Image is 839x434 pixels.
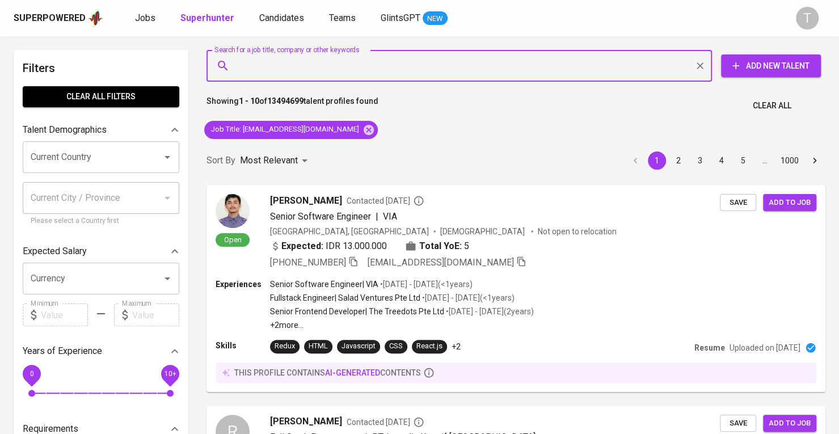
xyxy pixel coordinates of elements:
[206,154,235,167] p: Sort By
[720,194,756,212] button: Save
[381,12,420,23] span: GlintsGPT
[41,304,88,326] input: Value
[416,341,442,352] div: React.js
[753,99,791,113] span: Clear All
[206,95,378,116] p: Showing of talent profiles found
[270,194,342,208] span: [PERSON_NAME]
[23,59,179,77] h6: Filters
[420,292,515,304] p: • [DATE] - [DATE] ( <1 years )
[726,417,751,430] span: Save
[23,344,102,358] p: Years of Experience
[23,119,179,141] div: Talent Demographics
[464,239,469,253] span: 5
[734,151,752,170] button: Go to page 5
[267,96,303,106] b: 13494699
[270,279,378,290] p: Senior Software Engineer | VIA
[648,151,666,170] button: page 1
[763,194,816,212] button: Add to job
[23,245,87,258] p: Expected Salary
[329,11,358,26] a: Teams
[777,151,802,170] button: Go to page 1000
[806,151,824,170] button: Go to next page
[180,12,234,23] b: Superhunter
[419,239,462,253] b: Total YoE:
[452,341,461,352] p: +2
[220,235,246,245] span: Open
[270,257,346,268] span: [PHONE_NUMBER]
[23,123,107,137] p: Talent Demographics
[239,96,259,106] b: 1 - 10
[413,416,424,428] svg: By Batam recruiter
[712,151,731,170] button: Go to page 4
[378,279,473,290] p: • [DATE] - [DATE] ( <1 years )
[23,240,179,263] div: Expected Salary
[14,10,103,27] a: Superpoweredapp logo
[270,319,534,331] p: +2 more ...
[270,306,444,317] p: Senior Frontend Developer | The Treedots Pte Ltd
[796,7,819,30] div: T
[23,340,179,363] div: Years of Experience
[270,211,371,222] span: Senior Software Engineer
[669,151,688,170] button: Go to page 2
[720,415,756,432] button: Save
[309,341,328,352] div: HTML
[325,368,380,377] span: AI-generated
[769,196,811,209] span: Add to job
[341,341,376,352] div: Javascript
[691,151,709,170] button: Go to page 3
[88,10,103,27] img: app logo
[769,417,811,430] span: Add to job
[259,12,304,23] span: Candidates
[29,370,33,378] span: 0
[159,271,175,286] button: Open
[204,121,378,139] div: Job Title: [EMAIL_ADDRESS][DOMAIN_NAME]
[376,210,378,224] span: |
[692,58,708,74] button: Clear
[135,11,158,26] a: Jobs
[444,306,534,317] p: • [DATE] - [DATE] ( 2 years )
[14,12,86,25] div: Superpowered
[763,415,816,432] button: Add to job
[240,154,298,167] p: Most Relevant
[206,185,825,392] a: Open[PERSON_NAME]Contacted [DATE]Senior Software Engineer|VIA[GEOGRAPHIC_DATA], [GEOGRAPHIC_DATA]...
[270,226,429,237] div: [GEOGRAPHIC_DATA], [GEOGRAPHIC_DATA]
[281,239,323,253] b: Expected:
[234,367,421,378] p: this profile contains contents
[538,226,617,237] p: Not open to relocation
[381,11,448,26] a: GlintsGPT NEW
[383,211,397,222] span: VIA
[216,279,270,290] p: Experiences
[216,340,270,351] p: Skills
[726,196,751,209] span: Save
[204,124,366,135] span: Job Title : [EMAIL_ADDRESS][DOMAIN_NAME]
[423,13,448,24] span: NEW
[259,11,306,26] a: Candidates
[270,239,387,253] div: IDR 13.000.000
[389,341,403,352] div: CSS
[748,95,796,116] button: Clear All
[721,54,821,77] button: Add New Talent
[32,90,170,104] span: Clear All filters
[347,195,424,207] span: Contacted [DATE]
[440,226,526,237] span: [DEMOGRAPHIC_DATA]
[329,12,356,23] span: Teams
[23,86,179,107] button: Clear All filters
[270,292,420,304] p: Fullstack Engineer | Salad Ventures Pte Ltd
[164,370,176,378] span: 10+
[730,342,800,353] p: Uploaded on [DATE]
[625,151,825,170] nav: pagination navigation
[135,12,155,23] span: Jobs
[180,11,237,26] a: Superhunter
[694,342,725,353] p: Resume
[270,415,342,428] span: [PERSON_NAME]
[132,304,179,326] input: Value
[347,416,424,428] span: Contacted [DATE]
[240,150,311,171] div: Most Relevant
[216,194,250,228] img: b7c226e3fdd8ff9d338d4041630f3341.jpg
[159,149,175,165] button: Open
[275,341,295,352] div: Redux
[31,216,171,227] p: Please select a Country first
[413,195,424,207] svg: By Batam recruiter
[368,257,514,268] span: [EMAIL_ADDRESS][DOMAIN_NAME]
[756,155,774,166] div: …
